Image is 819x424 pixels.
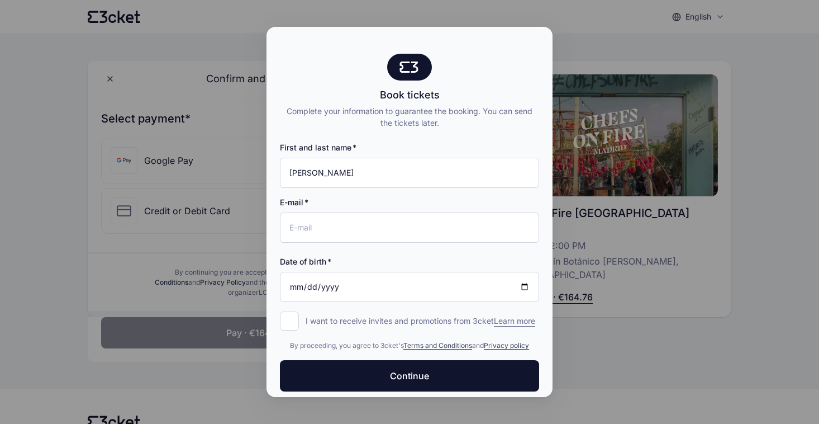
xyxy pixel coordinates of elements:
div: Book tickets [280,87,539,103]
input: First and last name [280,158,539,188]
label: Date of birth [280,256,331,267]
span: Continue [390,369,429,383]
div: Complete your information to guarantee the booking. You can send the tickets later. [280,105,539,129]
div: By proceeding, you agree to 3cket's and [280,340,539,351]
a: Privacy policy [484,341,529,350]
input: Date of birth [280,272,539,302]
button: Continue [280,360,539,392]
a: Terms and Conditions [403,341,472,350]
input: E-mail [280,213,539,243]
label: First and last name [280,142,356,153]
span: Learn more [494,315,535,327]
label: E-mail [280,197,308,208]
p: I want to receive invites and promotions from 3cket [306,315,535,327]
